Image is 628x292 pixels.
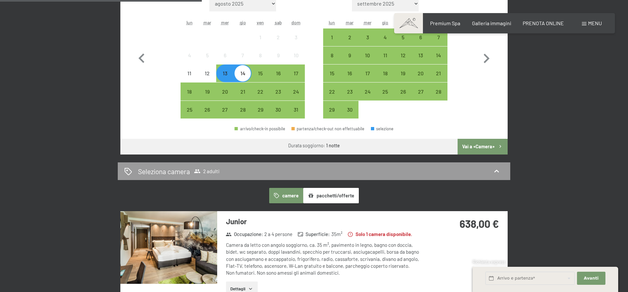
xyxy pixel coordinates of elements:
[323,82,341,100] div: arrivo/check-in possibile
[251,162,301,168] span: Consenso marketing*
[341,35,358,51] div: 2
[341,89,358,105] div: 23
[252,64,269,82] div: arrivo/check-in possibile
[430,71,447,87] div: 21
[394,64,412,82] div: Fri Sep 19 2025
[181,107,198,123] div: 25
[181,82,198,100] div: Mon Aug 18 2025
[341,46,358,64] div: arrivo/check-in possibile
[181,82,198,100] div: arrivo/check-in possibile
[341,107,358,123] div: 30
[394,46,412,64] div: arrivo/check-in possibile
[394,46,412,64] div: Fri Sep 12 2025
[217,89,233,105] div: 20
[217,71,233,87] div: 13
[234,64,252,82] div: arrivo/check-in possibile
[120,211,217,284] img: mss_renderimg.php
[303,188,359,203] button: pacchetti/offerte
[270,28,287,46] div: arrivo/check-in non effettuabile
[287,101,305,119] div: Sun Aug 31 2025
[264,231,292,238] span: 2 a 4 persone
[270,35,287,51] div: 2
[341,101,358,119] div: Tue Sep 30 2025
[376,64,394,82] div: Thu Sep 18 2025
[257,20,264,25] abbr: venerdì
[430,64,447,82] div: arrivo/check-in possibile
[323,82,341,100] div: Mon Sep 22 2025
[347,231,412,238] strong: Solo 1 camera disponibile.
[341,82,358,100] div: arrivo/check-in possibile
[412,82,429,100] div: arrivo/check-in possibile
[358,46,376,64] div: arrivo/check-in possibile
[216,46,234,64] div: Wed Aug 06 2025
[394,82,412,100] div: Fri Sep 26 2025
[394,28,412,46] div: arrivo/check-in possibile
[275,20,282,25] abbr: sabato
[234,101,252,119] div: arrivo/check-in possibile
[359,35,375,51] div: 3
[430,28,447,46] div: arrivo/check-in possibile
[412,82,429,100] div: Sat Sep 27 2025
[394,64,412,82] div: arrivo/check-in possibile
[324,53,340,69] div: 8
[323,64,341,82] div: arrivo/check-in possibile
[287,46,305,64] div: Sun Aug 10 2025
[270,82,287,100] div: arrivo/check-in possibile
[287,28,305,46] div: arrivo/check-in non effettuabile
[198,46,216,64] div: Tue Aug 05 2025
[376,28,394,46] div: Thu Sep 04 2025
[394,28,412,46] div: Fri Sep 05 2025
[287,82,305,100] div: arrivo/check-in possibile
[269,188,303,203] button: camere
[287,64,305,82] div: arrivo/check-in possibile
[252,82,269,100] div: arrivo/check-in possibile
[252,101,269,119] div: arrivo/check-in possibile
[298,231,330,238] strong: Superficie :
[270,53,287,69] div: 9
[198,82,216,100] div: Tue Aug 19 2025
[341,28,358,46] div: Tue Sep 02 2025
[288,89,304,105] div: 24
[359,89,375,105] div: 24
[324,35,340,51] div: 1
[198,82,216,100] div: arrivo/check-in possibile
[216,82,234,100] div: Wed Aug 20 2025
[412,46,429,64] div: Sat Sep 13 2025
[198,64,216,82] div: Tue Aug 12 2025
[430,20,460,26] a: Premium Spa
[199,107,215,123] div: 26
[181,89,198,105] div: 18
[323,28,341,46] div: arrivo/check-in possibile
[226,231,263,238] strong: Occupazione :
[412,89,429,105] div: 27
[198,101,216,119] div: Tue Aug 26 2025
[376,46,394,64] div: arrivo/check-in possibile
[216,82,234,100] div: arrivo/check-in possibile
[412,28,429,46] div: arrivo/check-in possibile
[287,46,305,64] div: arrivo/check-in non effettuabile
[341,82,358,100] div: Tue Sep 23 2025
[288,107,304,123] div: 31
[198,46,216,64] div: arrivo/check-in non effettuabile
[412,64,429,82] div: Sat Sep 20 2025
[358,64,376,82] div: Wed Sep 17 2025
[323,46,341,64] div: arrivo/check-in possibile
[323,101,341,119] div: Mon Sep 29 2025
[324,71,340,87] div: 15
[270,64,287,82] div: arrivo/check-in possibile
[412,53,429,69] div: 13
[291,127,365,131] div: partenza/check-out non effettuabile
[323,64,341,82] div: Mon Sep 15 2025
[288,142,340,149] div: Durata soggiorno:
[216,46,234,64] div: arrivo/check-in non effettuabile
[472,276,474,282] span: 1
[198,64,216,82] div: arrivo/check-in non effettuabile
[181,46,198,64] div: Mon Aug 04 2025
[287,28,305,46] div: Sun Aug 03 2025
[234,82,252,100] div: Thu Aug 21 2025
[203,20,211,25] abbr: martedì
[287,64,305,82] div: Sun Aug 17 2025
[326,143,340,148] b: 1 notte
[235,71,251,87] div: 14
[216,101,234,119] div: arrivo/check-in possibile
